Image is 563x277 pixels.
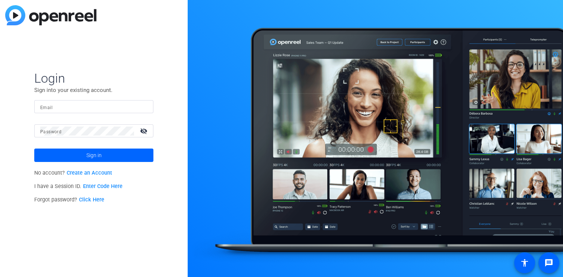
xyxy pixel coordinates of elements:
[34,197,104,203] span: Forgot password?
[40,129,61,134] mat-label: Password
[5,5,96,25] img: blue-gradient.svg
[79,197,104,203] a: Click Here
[520,258,529,267] mat-icon: accessibility
[136,125,153,136] mat-icon: visibility_off
[34,149,153,162] button: Sign in
[34,183,123,190] span: I have a Session ID.
[40,105,53,110] mat-label: Email
[67,170,112,176] a: Create an Account
[83,183,123,190] a: Enter Code Here
[34,86,153,94] p: Sign into your existing account.
[34,170,112,176] span: No account?
[34,70,153,86] span: Login
[544,258,553,267] mat-icon: message
[86,146,102,165] span: Sign in
[40,102,147,111] input: Enter Email Address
